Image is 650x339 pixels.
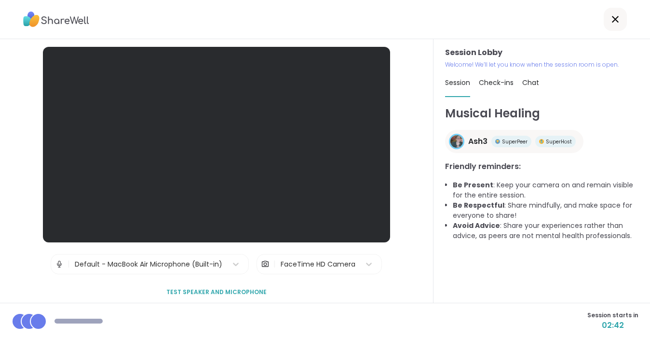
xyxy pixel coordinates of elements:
[495,139,500,144] img: Peer Badge Three
[55,254,64,274] img: Microphone
[450,135,463,148] img: Ash3
[445,78,470,87] span: Session
[587,311,638,320] span: Session starts in
[522,78,539,87] span: Chat
[445,60,638,69] p: Welcome! We’ll let you know when the session room is open.
[453,180,493,190] b: Be Present
[23,8,89,30] img: ShareWell Logo
[479,78,514,87] span: Check-ins
[162,282,271,302] button: Test speaker and microphone
[468,136,487,147] span: Ash3
[453,200,504,210] b: Be Respectful
[445,130,583,153] a: Ash3Ash3Peer Badge ThreeSuperPeerPeer Badge OneSuperHost
[445,105,638,122] h1: Musical Healing
[453,180,638,200] li: : Keep your camera on and remain visible for the entire session.
[445,161,638,172] h3: Friendly reminders:
[502,138,528,145] span: SuperPeer
[539,139,544,144] img: Peer Badge One
[68,254,70,274] span: |
[261,254,270,274] img: Camera
[453,221,500,230] b: Avoid Advice
[75,259,222,269] div: Default - MacBook Air Microphone (Built-in)
[166,288,267,297] span: Test speaker and microphone
[281,259,355,269] div: FaceTime HD Camera
[445,47,638,58] h3: Session Lobby
[273,254,276,274] span: |
[453,200,638,221] li: : Share mindfully, and make space for everyone to share!
[587,320,638,331] span: 02:42
[453,221,638,241] li: : Share your experiences rather than advice, as peers are not mental health professionals.
[546,138,572,145] span: SuperHost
